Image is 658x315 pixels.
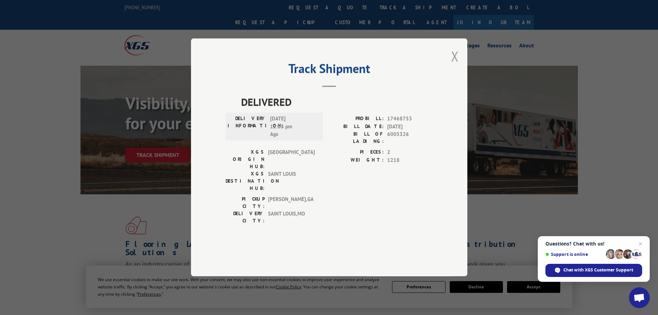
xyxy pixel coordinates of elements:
[387,131,433,145] span: 6005326
[270,115,317,139] span: [DATE] 12:03 pm Ags
[228,115,267,139] label: DELIVERY INFORMATION:
[629,287,650,308] a: Open chat
[387,149,433,157] span: 2
[545,252,603,257] span: Support is online
[329,131,384,145] label: BILL OF LADING:
[329,123,384,131] label: BILL DATE:
[226,210,265,225] label: DELIVERY CITY:
[226,170,265,192] label: XGS DESTINATION HUB:
[387,156,433,164] span: 1218
[226,196,265,210] label: PICKUP CITY:
[545,241,642,247] span: Questions? Chat with us!
[329,115,384,123] label: PROBILL:
[268,149,315,170] span: [GEOGRAPHIC_DATA]
[268,170,315,192] span: SAINT LOUIS
[451,47,459,65] button: Close modal
[329,149,384,157] label: PIECES:
[268,196,315,210] span: [PERSON_NAME] , GA
[329,156,384,164] label: WEIGHT:
[241,94,433,110] span: DELIVERED
[387,123,433,131] span: [DATE]
[268,210,315,225] span: SAINT LOUIS , MO
[545,264,642,277] span: Chat with XGS Customer Support
[226,64,433,77] h2: Track Shipment
[387,115,433,123] span: 17468753
[563,267,633,273] span: Chat with XGS Customer Support
[226,149,265,170] label: XGS ORIGIN HUB:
